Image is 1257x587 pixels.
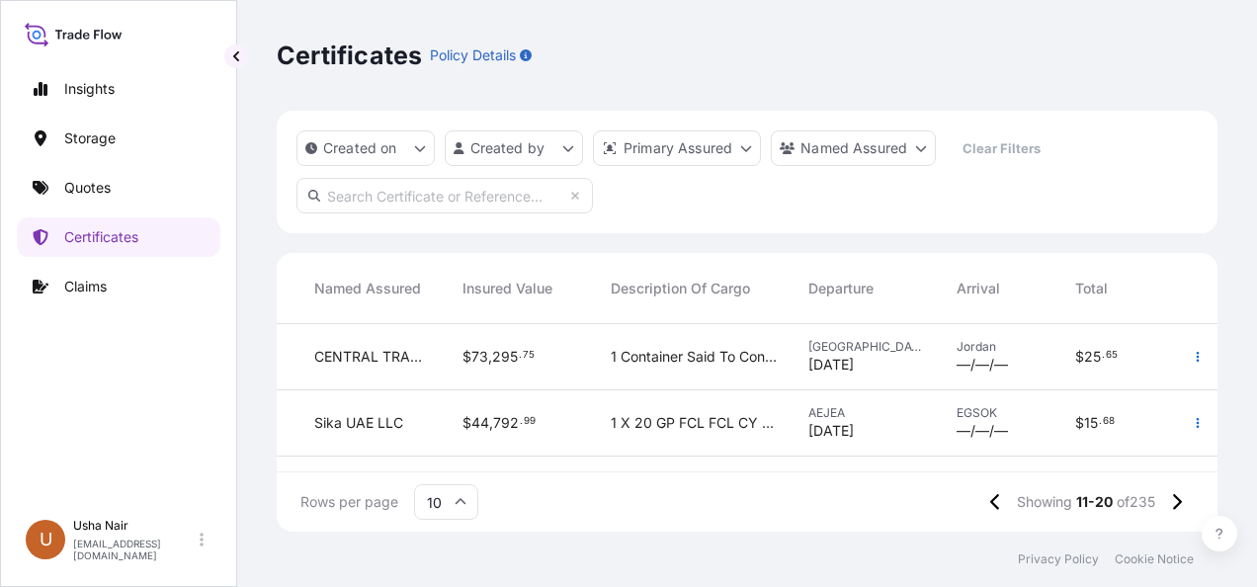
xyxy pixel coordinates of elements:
input: Search Certificate or Reference... [296,178,593,213]
span: 295 [492,350,518,364]
span: 1 Container Said To Contain 306 PACKAGE OIL [611,347,777,367]
span: —/—/— [957,355,1008,375]
a: Quotes [17,168,220,208]
p: Certificates [64,227,138,247]
span: AEJEA [808,405,925,421]
span: $ [1075,416,1084,430]
span: U [40,530,52,549]
p: Usha Nair [73,518,196,534]
span: , [489,416,493,430]
span: 75 [523,352,535,359]
p: Clear Filters [963,138,1041,158]
span: 73 [471,350,488,364]
span: Jordan [957,339,1044,355]
span: —/—/— [957,421,1008,441]
span: 792 [493,416,519,430]
a: Cookie Notice [1115,551,1194,567]
p: Storage [64,128,116,148]
span: Nairyah [808,471,925,487]
span: $ [462,350,471,364]
p: Claims [64,277,107,296]
a: Insights [17,69,220,109]
p: [EMAIL_ADDRESS][DOMAIN_NAME] [73,538,196,561]
button: cargoOwner Filter options [771,130,936,166]
a: Certificates [17,217,220,257]
span: $ [1075,350,1084,364]
span: Named Assured [314,279,421,298]
span: [GEOGRAPHIC_DATA] [808,339,925,355]
span: 44 [471,416,489,430]
span: 99 [524,418,536,425]
span: Sika UAE LLC [314,413,403,433]
span: $ [462,416,471,430]
a: Storage [17,119,220,158]
span: Total [1075,279,1108,298]
span: Rows per page [300,492,398,512]
span: . [1102,352,1105,359]
a: Privacy Policy [1018,551,1099,567]
span: CENTRAL TRADE & AUTO COMPANY [314,347,431,367]
span: 1 X 20 GP FCL FCL CY CY CONTAINERS STC 330 PACKAGES OF Sika Swell A AE [611,413,777,433]
span: Description Of Cargo [611,279,750,298]
span: EGSOK [957,405,1044,421]
span: [DATE] [808,355,854,375]
span: Insured Value [462,279,552,298]
span: [GEOGRAPHIC_DATA] [957,471,1044,487]
span: Departure [808,279,874,298]
button: createdOn Filter options [296,130,435,166]
span: . [519,352,522,359]
p: Named Assured [800,138,907,158]
span: 68 [1103,418,1115,425]
span: [DATE] [808,421,854,441]
span: Arrival [957,279,1000,298]
span: 25 [1084,350,1101,364]
p: Created by [470,138,545,158]
p: Quotes [64,178,111,198]
span: 65 [1106,352,1118,359]
p: Primary Assured [624,138,732,158]
button: Clear Filters [946,132,1056,164]
span: 11-20 [1076,492,1113,512]
button: createdBy Filter options [445,130,583,166]
button: distributor Filter options [593,130,761,166]
p: Policy Details [430,45,516,65]
span: . [1099,418,1102,425]
p: Certificates [277,40,422,71]
p: Created on [323,138,397,158]
p: Insights [64,79,115,99]
span: . [520,418,523,425]
span: , [488,350,492,364]
span: Showing [1017,492,1072,512]
span: 15 [1084,416,1098,430]
a: Claims [17,267,220,306]
span: of 235 [1117,492,1155,512]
